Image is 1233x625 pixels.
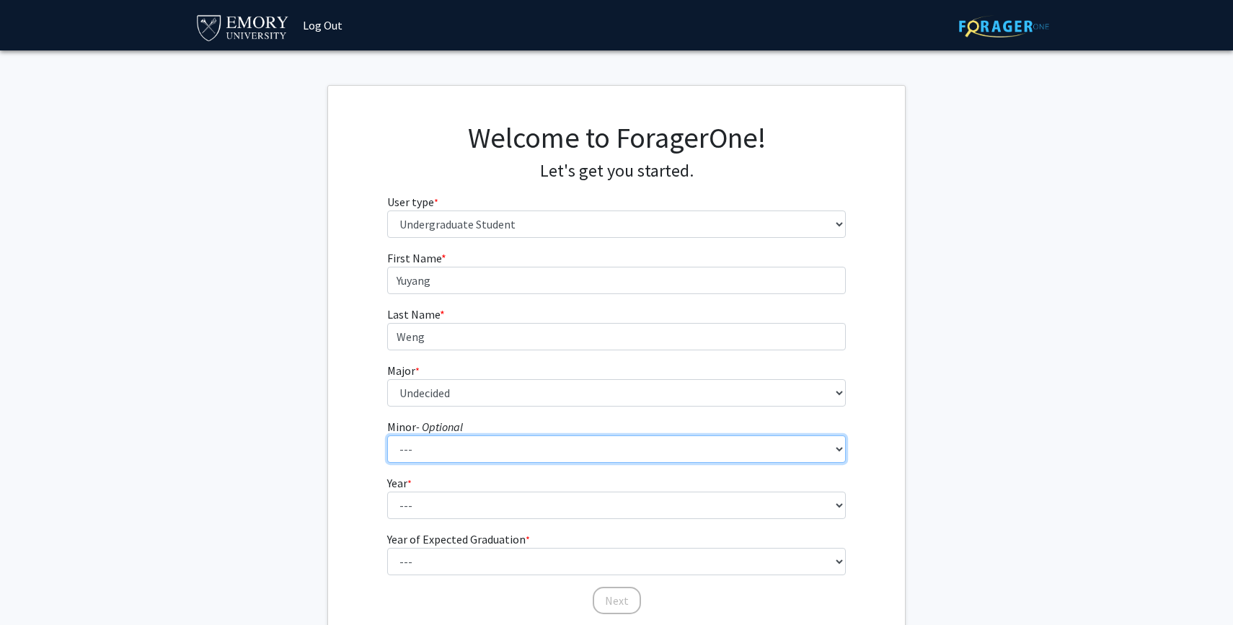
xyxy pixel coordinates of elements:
[11,560,61,614] iframe: Chat
[387,120,847,155] h1: Welcome to ForagerOne!
[387,362,420,379] label: Major
[387,251,441,265] span: First Name
[387,193,438,210] label: User type
[387,307,440,322] span: Last Name
[593,587,641,614] button: Next
[416,420,463,434] i: - Optional
[959,15,1049,37] img: ForagerOne Logo
[387,161,847,182] h4: Let's get you started.
[195,11,291,43] img: Emory University Logo
[387,418,463,435] label: Minor
[387,474,412,492] label: Year
[387,531,530,548] label: Year of Expected Graduation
